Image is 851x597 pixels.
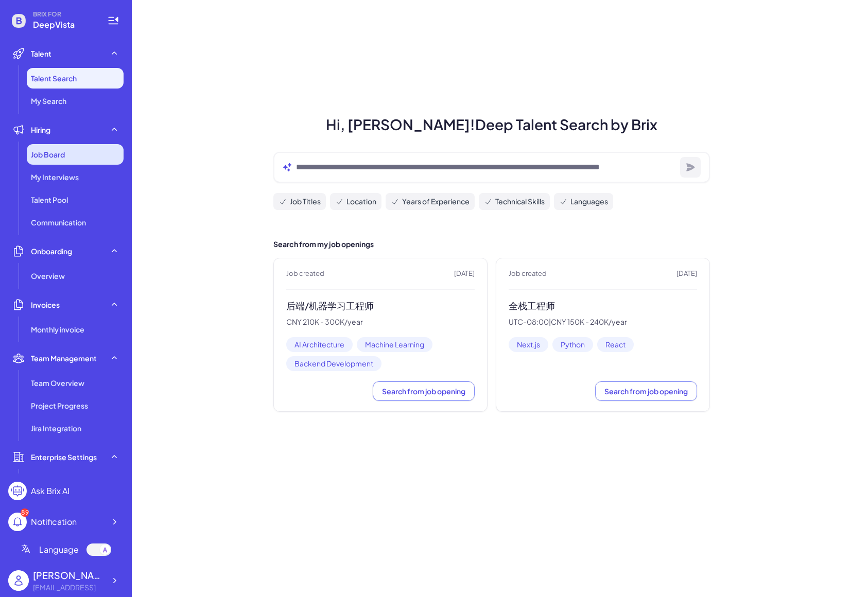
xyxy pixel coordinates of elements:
div: Ask Brix AI [31,485,70,497]
span: Years of Experience [402,196,470,207]
p: CNY 210K - 300K/year [286,318,475,327]
div: Notification [31,516,77,528]
span: My Interviews [31,172,79,182]
span: Job Board [31,149,65,160]
p: UTC-08:00 | CNY 150K - 240K/year [509,318,697,327]
span: React [597,337,634,352]
span: Language [39,543,79,556]
h2: Search from my job openings [273,239,710,250]
span: Enterprise Settings [31,452,97,462]
div: jingconan@deepvista.ai [33,582,105,593]
span: Talent [31,48,51,59]
span: Team Overview [31,378,84,388]
h1: Hi, [PERSON_NAME]! Deep Talent Search by Brix [261,114,722,135]
span: Communication [31,217,86,227]
span: Overview [31,271,65,281]
span: DeepVista [33,19,95,31]
span: Job created [509,269,547,279]
span: AI Architecture [286,337,353,352]
span: Hiring [31,125,50,135]
h3: 后端/机器学习工程师 [286,300,475,312]
span: Team Management [31,353,97,363]
span: Search from job opening [604,387,688,396]
span: Talent Search [31,73,77,83]
span: Onboarding [31,246,72,256]
span: Search from job opening [382,387,465,396]
span: Languages [570,196,608,207]
span: Machine Learning [357,337,432,352]
span: Next.js [509,337,548,352]
span: Invoices [31,300,60,310]
h3: 全栈工程师 [509,300,697,312]
button: Search from job opening [373,381,475,401]
span: My Search [31,96,66,106]
span: Job Titles [290,196,321,207]
button: Search from job opening [595,381,697,401]
span: Location [346,196,376,207]
span: BRIX FOR [33,10,95,19]
span: Talent Pool [31,195,68,205]
div: 89 [21,508,29,517]
span: Technical Skills [495,196,545,207]
span: Project Progress [31,400,88,411]
img: user_logo.png [8,570,29,591]
span: Job created [286,269,324,279]
span: Monthly invoice [31,324,84,335]
span: Python [552,337,593,352]
span: Jira Integration [31,423,81,433]
div: Jing Conan Wang [33,568,105,582]
span: [DATE] [676,269,697,279]
span: Backend Development [286,356,381,371]
span: [DATE] [454,269,475,279]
